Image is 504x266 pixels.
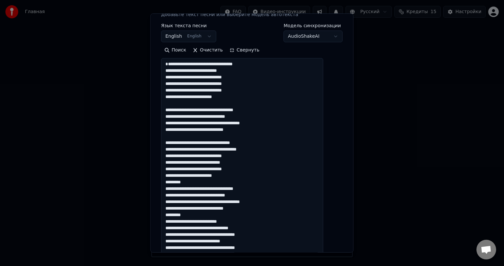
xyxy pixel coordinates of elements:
[190,45,226,56] button: Очистить
[226,45,262,56] button: Свернуть
[161,45,189,56] button: Поиск
[161,24,216,28] label: Язык текста песни
[284,24,343,28] label: Модель синхронизации
[161,12,298,18] p: Добавьте текст песни или выберите модель автотекста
